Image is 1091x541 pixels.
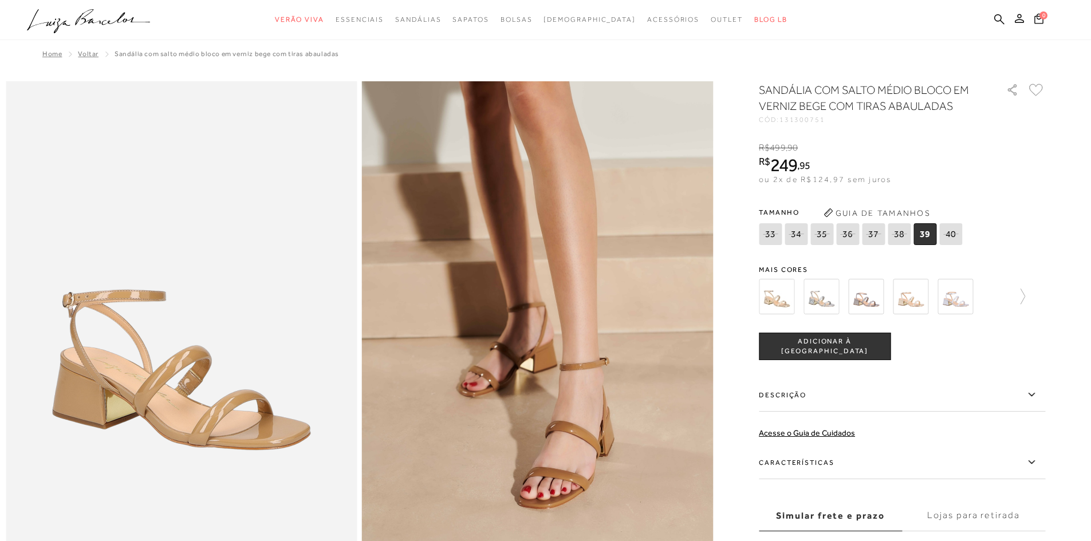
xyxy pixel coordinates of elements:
a: categoryNavScreenReaderText [275,9,324,30]
button: Guia de Tamanhos [820,204,934,222]
span: BLOG LB [754,15,787,23]
label: Características [759,446,1045,479]
label: Lojas para retirada [902,500,1045,531]
span: 34 [785,223,808,245]
i: , [797,160,810,171]
span: 36 [836,223,859,245]
a: Home [42,50,62,58]
span: 95 [799,159,810,171]
span: Mais cores [759,266,1045,273]
a: Voltar [78,50,99,58]
span: 39 [913,223,936,245]
span: Tamanho [759,204,965,221]
label: Descrição [759,378,1045,412]
span: 38 [888,223,911,245]
span: 249 [770,155,797,175]
h1: SANDÁLIA COM SALTO MÉDIO BLOCO EM VERNIZ BEGE COM TIRAS ABAULADAS [759,82,974,114]
i: , [786,143,798,153]
span: 131300751 [779,116,825,124]
span: 499 [770,143,785,153]
button: ADICIONAR À [GEOGRAPHIC_DATA] [759,333,891,360]
span: 37 [862,223,885,245]
span: 35 [810,223,833,245]
span: Bolsas [501,15,533,23]
a: noSubCategoriesText [543,9,636,30]
a: categoryNavScreenReaderText [711,9,743,30]
img: SANDÁLIA COM SALTO MÉDIO BLOCO EM METALIZADO DOURADO [893,279,928,314]
span: 0 [1039,11,1047,19]
i: R$ [759,143,770,153]
a: categoryNavScreenReaderText [336,9,384,30]
button: 0 [1031,13,1047,28]
a: categoryNavScreenReaderText [647,9,699,30]
span: ou 2x de R$124,97 sem juros [759,175,891,184]
span: [DEMOGRAPHIC_DATA] [543,15,636,23]
label: Simular frete e prazo [759,500,902,531]
a: categoryNavScreenReaderText [452,9,489,30]
img: SANDÁLIA COM SALTO MÉDIO BLOCO EM COBRA METALIZADA PRATA COM TIRAS ABAULADAS [804,279,839,314]
a: categoryNavScreenReaderText [501,9,533,30]
span: 90 [787,143,798,153]
span: Verão Viva [275,15,324,23]
span: 33 [759,223,782,245]
span: Sandálias [395,15,441,23]
span: Outlet [711,15,743,23]
span: ADICIONAR À [GEOGRAPHIC_DATA] [759,337,890,357]
a: Acesse o Guia de Cuidados [759,428,855,437]
div: CÓD: [759,116,988,123]
i: R$ [759,156,770,167]
a: BLOG LB [754,9,787,30]
span: Acessórios [647,15,699,23]
span: 40 [939,223,962,245]
span: SANDÁLIA COM SALTO MÉDIO BLOCO EM VERNIZ BEGE COM TIRAS ABAULADAS [115,50,339,58]
img: SANDÁLIA COM SALTO MÉDIO BLOCO EM COBRA METALIZADA OURO COM TIRAS ABAULADAS [759,279,794,314]
img: SANDÁLIA COM SALTO MÉDIO BLOCO EM METALIZADO PRATA [938,279,973,314]
span: Essenciais [336,15,384,23]
span: Sapatos [452,15,489,23]
a: categoryNavScreenReaderText [395,9,441,30]
img: SANDÁLIA COM SALTO MÉDIO BLOCO EM METALIZADO CHUMBO [848,279,884,314]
